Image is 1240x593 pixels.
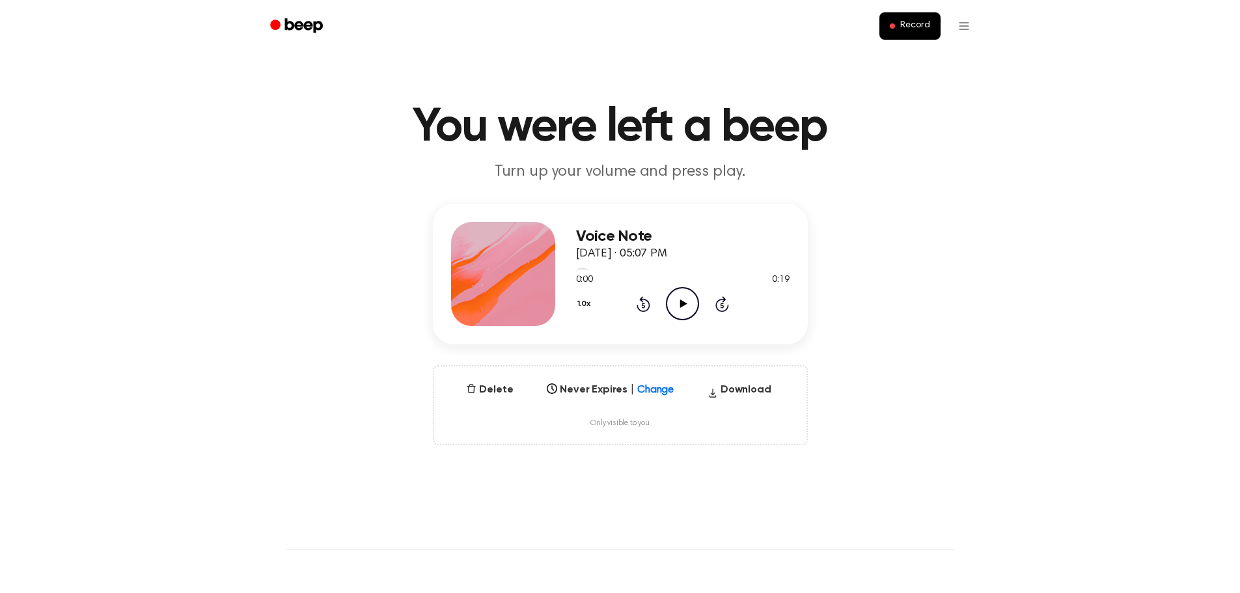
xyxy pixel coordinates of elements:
button: Open menu [948,10,980,42]
button: 1.0x [576,293,596,315]
button: Delete [461,382,518,398]
span: [DATE] · 05:07 PM [576,248,667,260]
span: 0:00 [576,273,593,287]
span: Record [900,20,930,32]
button: Download [702,382,777,403]
span: 0:19 [772,273,789,287]
a: Beep [261,14,335,39]
button: Record [879,12,940,40]
h1: You were left a beep [287,104,954,151]
p: Turn up your volume and press play. [370,161,870,183]
h3: Voice Note [576,228,790,245]
span: Only visible to you [590,419,650,428]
